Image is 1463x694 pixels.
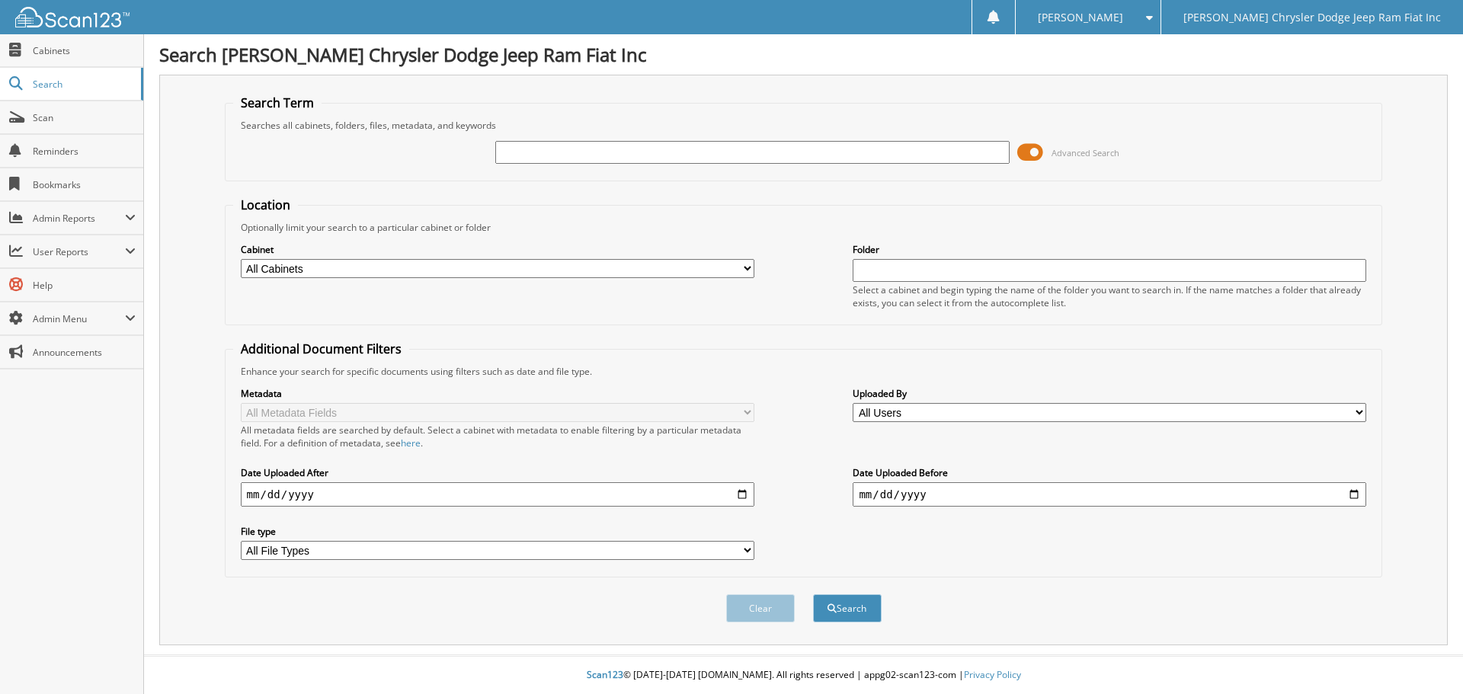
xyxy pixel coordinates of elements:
[241,482,754,507] input: start
[233,197,298,213] legend: Location
[144,657,1463,694] div: © [DATE]-[DATE] [DOMAIN_NAME]. All rights reserved | appg02-scan123-com |
[813,594,882,622] button: Search
[726,594,795,622] button: Clear
[33,178,136,191] span: Bookmarks
[853,387,1366,400] label: Uploaded By
[241,525,754,538] label: File type
[233,94,322,111] legend: Search Term
[1052,147,1119,158] span: Advanced Search
[1183,13,1441,22] span: [PERSON_NAME] Chrysler Dodge Jeep Ram Fiat Inc
[587,668,623,681] span: Scan123
[1387,621,1463,694] iframe: Chat Widget
[233,119,1375,132] div: Searches all cabinets, folders, files, metadata, and keywords
[401,437,421,449] a: here
[853,482,1366,507] input: end
[33,111,136,124] span: Scan
[964,668,1021,681] a: Privacy Policy
[853,283,1366,309] div: Select a cabinet and begin typing the name of the folder you want to search in. If the name match...
[1038,13,1123,22] span: [PERSON_NAME]
[33,245,125,258] span: User Reports
[233,341,409,357] legend: Additional Document Filters
[233,221,1375,234] div: Optionally limit your search to a particular cabinet or folder
[241,243,754,256] label: Cabinet
[15,7,130,27] img: scan123-logo-white.svg
[241,424,754,449] div: All metadata fields are searched by default. Select a cabinet with metadata to enable filtering b...
[33,212,125,225] span: Admin Reports
[33,279,136,292] span: Help
[33,312,125,325] span: Admin Menu
[233,365,1375,378] div: Enhance your search for specific documents using filters such as date and file type.
[853,466,1366,479] label: Date Uploaded Before
[159,42,1448,67] h1: Search [PERSON_NAME] Chrysler Dodge Jeep Ram Fiat Inc
[241,387,754,400] label: Metadata
[33,346,136,359] span: Announcements
[33,145,136,158] span: Reminders
[33,44,136,57] span: Cabinets
[33,78,133,91] span: Search
[241,466,754,479] label: Date Uploaded After
[853,243,1366,256] label: Folder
